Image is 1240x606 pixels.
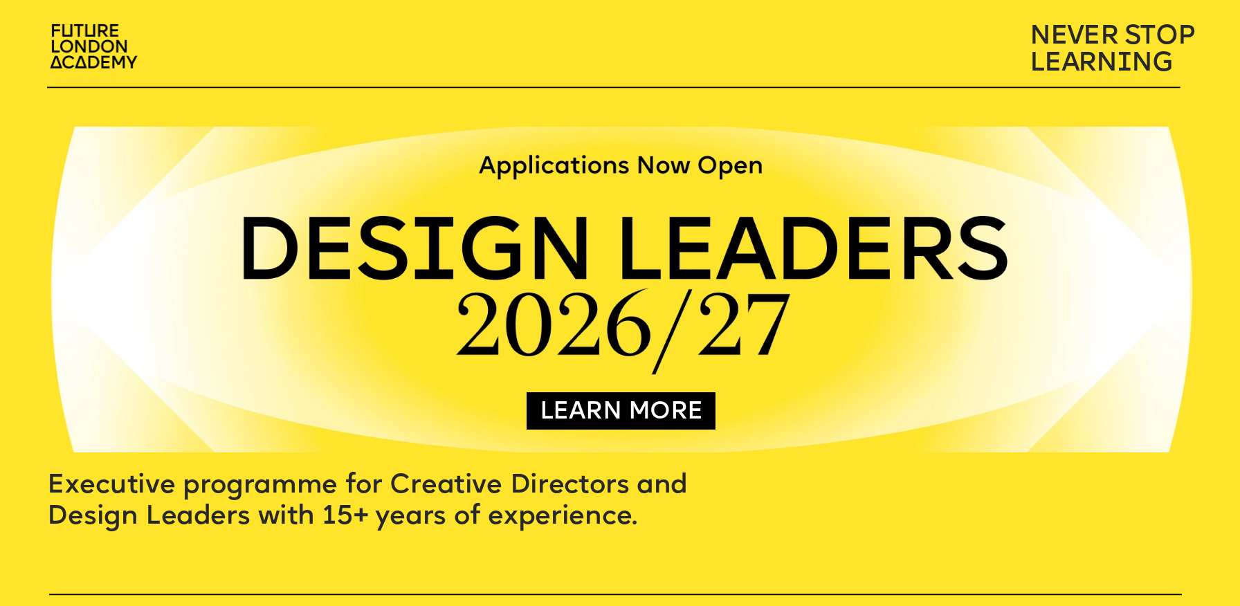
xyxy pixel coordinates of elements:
[540,401,703,426] a: LEARN MORE
[1030,23,1194,50] span: NEVER STOP
[42,16,151,80] img: upload-2f72e7a8-3806-41e8-b55b-d754ac055a4a.png
[48,127,1194,452] img: image-c542eb99-4ad9-46bd-9416-a9c33b085b2d.jpg
[1030,49,1173,77] span: LEARN NG
[47,472,695,531] span: Executive programme for Creative Directors and Design Leaders with 15+ years of experience.
[1117,49,1131,77] span: I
